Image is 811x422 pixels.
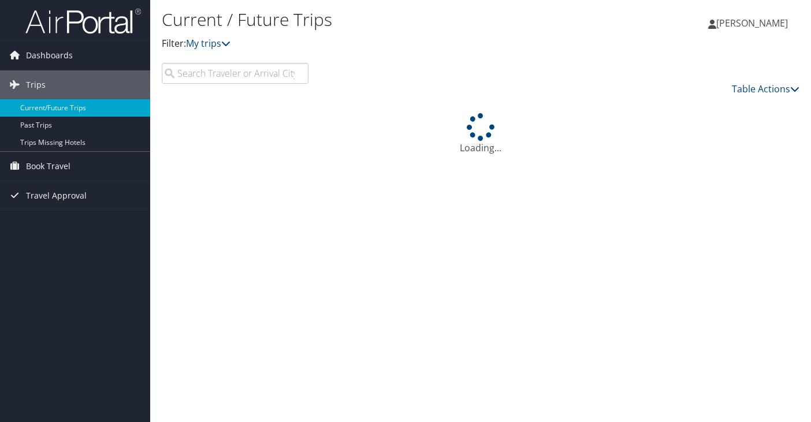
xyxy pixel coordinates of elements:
span: Trips [26,70,46,99]
h1: Current / Future Trips [162,8,587,32]
a: My trips [186,37,230,50]
a: [PERSON_NAME] [708,6,799,40]
div: Loading... [162,113,799,155]
img: airportal-logo.png [25,8,141,35]
input: Search Traveler or Arrival City [162,63,308,84]
span: Dashboards [26,41,73,70]
a: Table Actions [732,83,799,95]
span: Travel Approval [26,181,87,210]
span: [PERSON_NAME] [716,17,788,29]
span: Book Travel [26,152,70,181]
p: Filter: [162,36,587,51]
